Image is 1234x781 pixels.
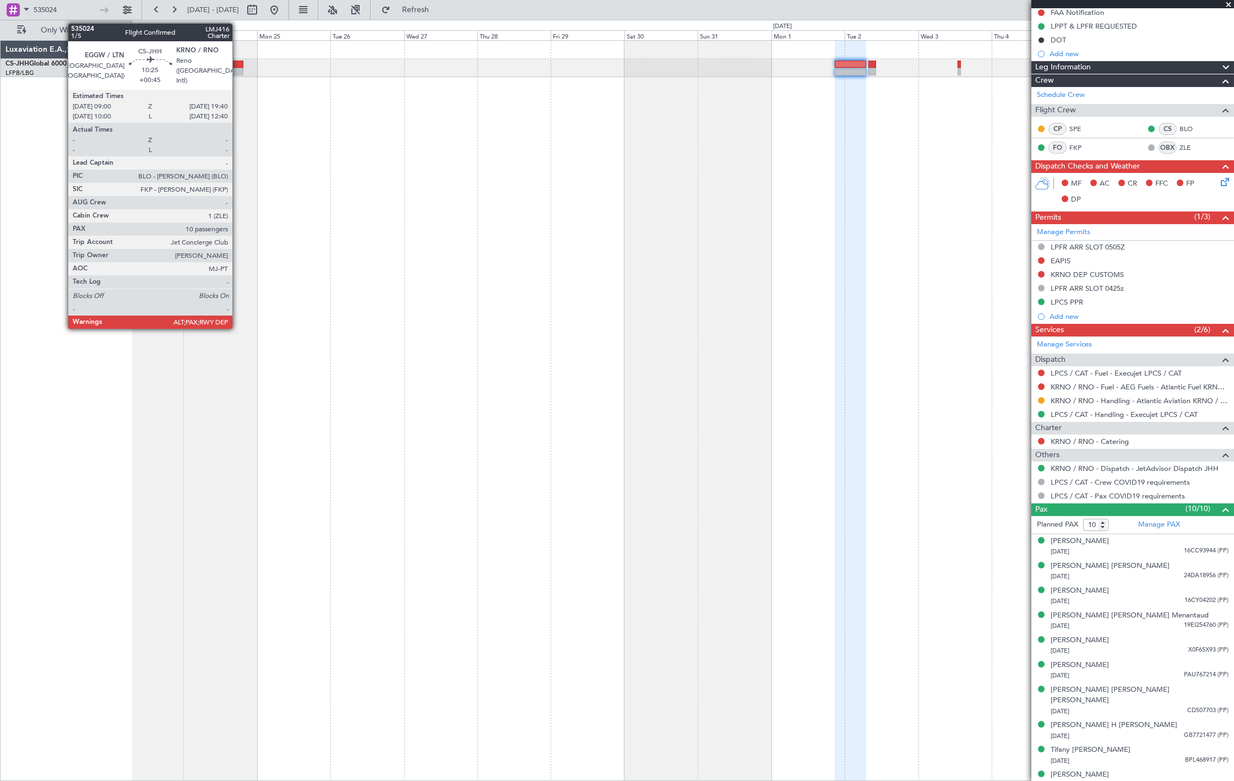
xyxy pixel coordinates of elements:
a: LFPB/LBG [6,69,34,77]
div: [PERSON_NAME] [1051,635,1109,646]
span: Dispatch Checks and Weather [1035,160,1140,173]
a: LPCS / CAT - Fuel - Execujet LPCS / CAT [1051,368,1182,378]
span: [DATE] [1051,757,1069,765]
span: [DATE] [1051,597,1069,605]
div: Wed 27 [404,30,477,40]
a: KRNO / RNO - Handling - Atlantic Aviation KRNO / RNO [1051,396,1228,405]
span: CD507703 (PP) [1187,706,1228,715]
input: Trip Number [34,2,97,18]
a: SPE [1069,124,1094,134]
span: [DATE] [1051,622,1069,630]
a: LPCS / CAT - Pax COVID19 requirements [1051,491,1185,501]
a: FKP [1069,143,1094,153]
span: Services [1035,324,1064,337]
span: [DATE] [1051,647,1069,655]
a: LPCS / CAT - Handling - Execujet LPCS / CAT [1051,410,1198,419]
a: LPCS / CAT - Crew COVID19 requirements [1051,478,1190,487]
a: KRNO / RNO - Dispatch - JetAdvisor Dispatch JHH [1051,464,1219,473]
span: [DATE] - [DATE] [187,5,239,15]
div: FO [1048,142,1067,154]
div: [DATE] [134,22,153,31]
div: Tue 2 [845,30,918,40]
span: X0F65X93 (PP) [1188,646,1228,655]
button: Only With Activity [12,21,119,39]
div: [DATE] [773,22,792,31]
a: Schedule Crew [1037,90,1085,101]
a: BLO [1179,124,1204,134]
span: Dispatch [1035,354,1066,366]
a: Manage PAX [1138,519,1180,530]
div: Sat 30 [624,30,698,40]
a: Manage Services [1037,339,1092,350]
div: [PERSON_NAME] H [PERSON_NAME] [1051,720,1177,731]
div: Mon 25 [257,30,330,40]
div: KRNO DEP CUSTOMS [1051,270,1124,279]
div: LPPT & LPFR REQUESTED [1051,21,1137,31]
span: CS-JHH [6,61,29,67]
div: [PERSON_NAME] [1051,769,1109,780]
div: Sat 23 [110,30,183,40]
span: MF [1071,178,1081,189]
span: (10/10) [1186,503,1210,514]
div: LPFR ARR SLOT 0425z [1051,284,1124,293]
span: FFC [1155,178,1168,189]
div: Sun 31 [698,30,771,40]
a: KRNO / RNO - Catering [1051,437,1129,446]
span: DP [1071,194,1081,205]
button: Refresh [376,1,442,19]
div: DOT [1051,35,1066,45]
span: [DATE] [1051,671,1069,680]
div: CP [1048,123,1067,135]
span: [DATE] [1051,572,1069,581]
div: CS [1159,123,1177,135]
span: Pax [1035,503,1047,516]
span: Refresh [393,6,439,14]
a: CS-JHHGlobal 6000 [6,61,67,67]
div: [PERSON_NAME] [PERSON_NAME] Menantaud [1051,610,1209,621]
span: Others [1035,449,1059,462]
div: FAA Notification [1051,8,1104,17]
a: ZLE [1179,143,1204,153]
span: Leg Information [1035,61,1091,74]
span: 16CY04202 (PP) [1184,596,1228,605]
span: Only With Activity [29,26,116,34]
span: AC [1100,178,1110,189]
span: [DATE] [1051,547,1069,556]
span: Crew [1035,74,1054,87]
a: Manage Permits [1037,227,1090,238]
span: (2/6) [1194,324,1210,335]
div: Add new [1050,312,1228,321]
div: Add new [1050,49,1228,58]
div: Tue 26 [330,30,404,40]
span: [DATE] [1051,732,1069,740]
a: KRNO / RNO - Fuel - AEG Fuels - Atlantic Fuel KRNO / RNO [1051,382,1228,392]
span: Flight Crew [1035,104,1076,117]
div: [PERSON_NAME] [1051,536,1109,547]
div: EAPIS [1051,256,1070,265]
label: Planned PAX [1037,519,1078,530]
div: Wed 3 [918,30,992,40]
div: Fri 29 [551,30,624,40]
span: BPL468917 (PP) [1185,756,1228,765]
div: Thu 28 [477,30,551,40]
span: Permits [1035,211,1061,224]
span: 24DA18956 (PP) [1184,571,1228,581]
div: Sun 24 [183,30,257,40]
div: [PERSON_NAME] [1051,660,1109,671]
span: 19EI254760 (PP) [1184,621,1228,630]
span: (1/3) [1194,211,1210,223]
div: OBX [1159,142,1177,154]
div: [PERSON_NAME] [PERSON_NAME] [PERSON_NAME] [1051,685,1228,706]
div: Mon 1 [771,30,845,40]
span: FP [1186,178,1194,189]
span: 16CC93944 (PP) [1184,546,1228,556]
span: GB7721477 (PP) [1184,731,1228,740]
div: LPFR ARR SLOT 0505Z [1051,242,1125,252]
span: [DATE] [1051,707,1069,715]
div: [PERSON_NAME] [1051,585,1109,596]
div: LPCS PPR [1051,297,1083,307]
div: Tifany [PERSON_NAME] [1051,745,1130,756]
div: [PERSON_NAME] [PERSON_NAME] [1051,561,1170,572]
span: Charter [1035,422,1062,435]
span: CR [1128,178,1137,189]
